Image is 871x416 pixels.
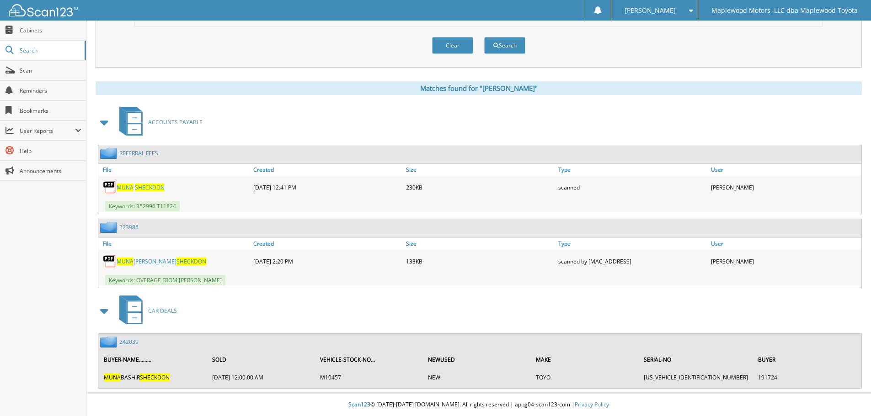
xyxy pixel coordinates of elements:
[105,275,225,285] span: Keywords: OVERAGE FROM [PERSON_NAME]
[135,184,165,191] span: SHECKDON
[117,258,134,265] span: MUNA
[104,374,121,381] span: MUNA
[119,338,139,346] a: 242039
[251,163,404,176] a: Created
[315,350,422,369] th: VEHICLE-STOCK-NO...
[556,252,709,270] div: scanned by [MAC_ADDRESS]
[176,258,206,265] span: SHECKDON
[753,370,860,385] td: 191724
[114,293,177,329] a: CAR DEALS
[9,4,78,16] img: scan123-logo-white.svg
[98,237,251,250] a: File
[531,370,638,385] td: TOYO
[639,370,753,385] td: [US_VEHICLE_IDENTIFICATION_NUMBER]
[117,258,206,265] a: MUNA[PERSON_NAME]SHECKDON
[709,163,861,176] a: User
[348,400,370,408] span: Scan123
[556,163,709,176] a: Type
[20,127,75,135] span: User Reports
[432,37,473,54] button: Clear
[20,67,81,74] span: Scan
[639,350,753,369] th: SERIAL-NO
[20,147,81,155] span: Help
[404,163,556,176] a: Size
[103,180,117,194] img: PDF.png
[20,107,81,115] span: Bookmarks
[404,252,556,270] div: 133KB
[484,37,525,54] button: Search
[709,237,861,250] a: User
[711,8,858,13] span: Maplewood Motors, LLC dba Maplewood Toyota
[315,370,422,385] td: M10457
[20,26,81,34] span: Cabinets
[404,237,556,250] a: Size
[98,163,251,176] a: File
[251,252,404,270] div: [DATE] 2:20 PM
[148,307,177,315] span: CAR DEALS
[208,350,315,369] th: SOLD
[423,370,530,385] td: NEW
[709,252,861,270] div: [PERSON_NAME]
[114,104,203,140] a: ACCOUNTS PAYABLE
[556,237,709,250] a: Type
[140,374,170,381] span: SHECKDON
[117,184,134,191] span: MUNA
[119,149,158,157] a: REFERRAL FEES
[117,184,165,191] a: MUNA SHECKDON
[404,178,556,196] div: 230KB
[86,394,871,416] div: © [DATE]-[DATE] [DOMAIN_NAME]. All rights reserved | appg04-scan123-com |
[119,223,139,231] a: 323986
[753,350,860,369] th: BUYER
[709,178,861,196] div: [PERSON_NAME]
[251,237,404,250] a: Created
[20,87,81,95] span: Reminders
[423,350,530,369] th: NEWUSED
[625,8,676,13] span: [PERSON_NAME]
[99,370,207,385] td: BASHIR
[531,350,638,369] th: MAKE
[103,254,117,268] img: PDF.png
[251,178,404,196] div: [DATE] 12:41 PM
[208,370,315,385] td: [DATE] 12:00:00 AM
[20,167,81,175] span: Announcements
[100,147,119,159] img: folder2.png
[556,178,709,196] div: scanned
[99,350,207,369] th: BUYER-NAME.........
[100,221,119,233] img: folder2.png
[100,336,119,348] img: folder2.png
[575,400,609,408] a: Privacy Policy
[148,118,203,126] span: ACCOUNTS PAYABLE
[20,47,80,54] span: Search
[105,201,180,211] span: Keywords: 352996 T11824
[96,81,862,95] div: Matches found for "[PERSON_NAME]"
